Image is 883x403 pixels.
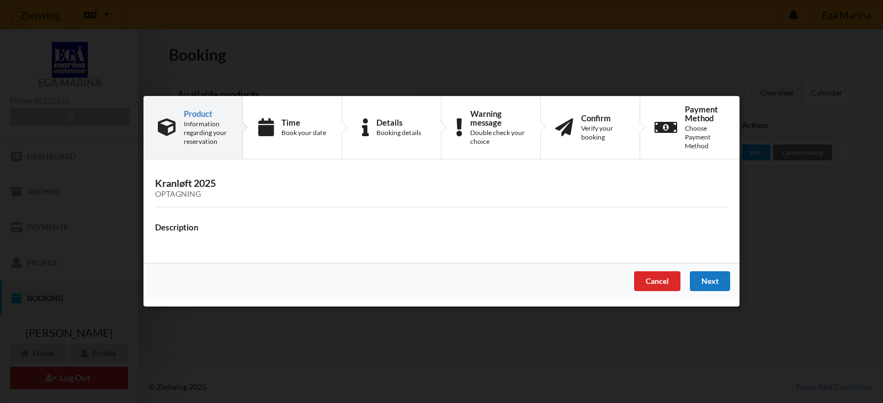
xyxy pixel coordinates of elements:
div: Verify your booking [581,124,625,142]
div: Warning message [470,109,526,127]
div: Details [376,118,421,127]
div: Optagning [155,190,728,200]
div: Information regarding your reservation [184,120,228,146]
h4: Description [155,222,728,233]
div: Product [184,109,228,118]
div: Time [281,118,326,127]
div: Confirm [581,114,625,122]
div: Next [690,272,730,292]
div: Payment Method [685,105,725,122]
div: Double check your choice [470,128,526,146]
div: Book your date [281,128,326,137]
h3: Kranløft 2025 [155,178,728,200]
div: Cancel [634,272,680,292]
div: Booking details [376,128,421,137]
div: Choose Payment Method [685,124,725,151]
